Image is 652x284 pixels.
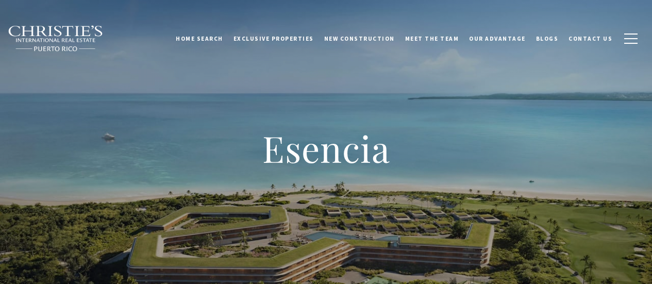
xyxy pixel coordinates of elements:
[400,25,464,51] a: Meet the Team
[569,35,612,42] span: Contact Us
[464,25,531,51] a: Our Advantage
[536,35,559,42] span: Blogs
[531,25,564,51] a: Blogs
[228,25,319,51] a: Exclusive Properties
[319,25,400,51] a: New Construction
[120,126,532,171] h1: Esencia
[469,35,526,42] span: Our Advantage
[324,35,395,42] span: New Construction
[233,35,314,42] span: Exclusive Properties
[171,25,228,51] a: Home Search
[8,25,104,52] img: Christie's International Real Estate black text logo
